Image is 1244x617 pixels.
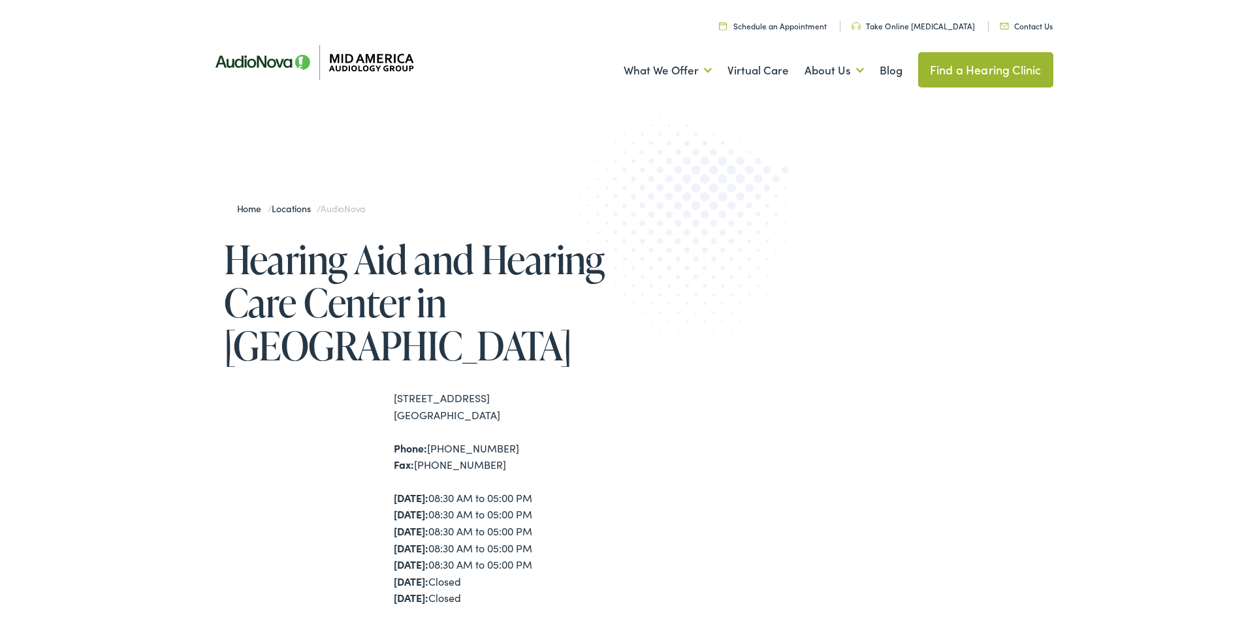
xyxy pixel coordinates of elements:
[224,238,622,367] h1: Hearing Aid and Hearing Care Center in [GEOGRAPHIC_DATA]
[237,202,366,215] span: / /
[394,574,428,588] strong: [DATE]:
[624,46,712,95] a: What We Offer
[394,457,414,471] strong: Fax:
[394,507,428,521] strong: [DATE]:
[394,524,428,538] strong: [DATE]:
[918,52,1053,87] a: Find a Hearing Clinic
[237,202,268,215] a: Home
[394,490,428,505] strong: [DATE]:
[321,202,365,215] span: AudioNova
[394,557,428,571] strong: [DATE]:
[272,202,317,215] a: Locations
[1000,23,1009,29] img: utility icon
[1000,20,1053,31] a: Contact Us
[719,22,727,30] img: utility icon
[394,441,427,455] strong: Phone:
[394,390,622,423] div: [STREET_ADDRESS] [GEOGRAPHIC_DATA]
[394,440,622,473] div: [PHONE_NUMBER] [PHONE_NUMBER]
[394,490,622,607] div: 08:30 AM to 05:00 PM 08:30 AM to 05:00 PM 08:30 AM to 05:00 PM 08:30 AM to 05:00 PM 08:30 AM to 0...
[805,46,864,95] a: About Us
[880,46,902,95] a: Blog
[852,22,861,30] img: utility icon
[394,541,428,555] strong: [DATE]:
[852,20,975,31] a: Take Online [MEDICAL_DATA]
[727,46,789,95] a: Virtual Care
[394,590,428,605] strong: [DATE]:
[719,20,827,31] a: Schedule an Appointment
